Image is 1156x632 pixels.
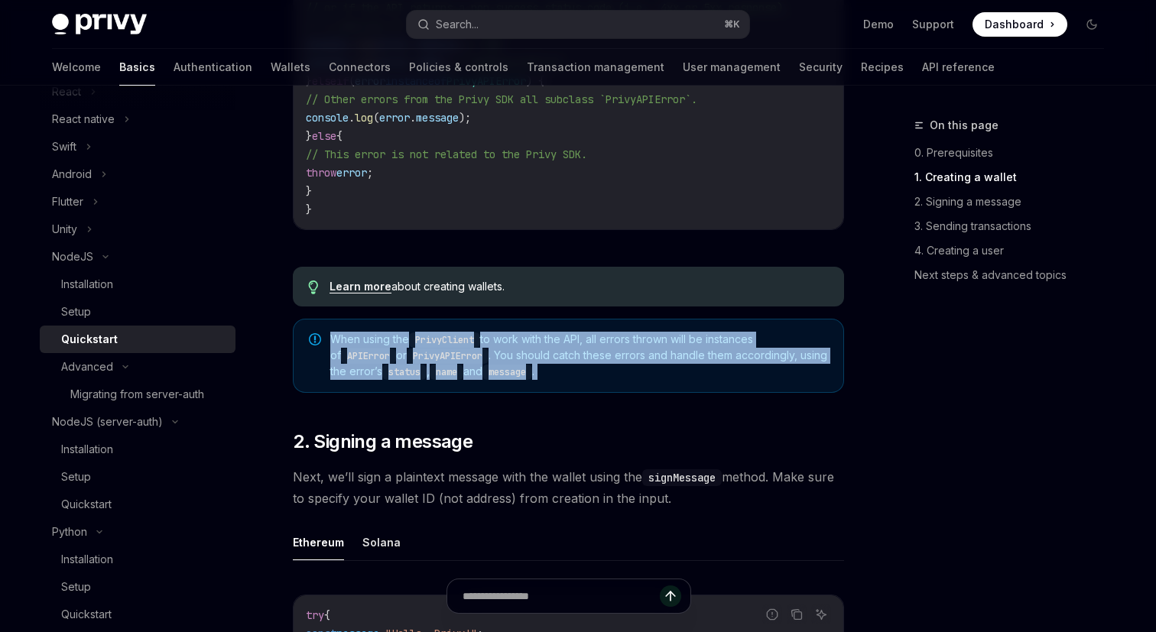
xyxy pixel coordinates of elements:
[40,298,235,326] a: Setup
[330,280,391,293] a: Learn more
[61,358,113,376] div: Advanced
[61,550,113,569] div: Installation
[914,214,1116,238] a: 3. Sending transactions
[459,111,471,125] span: );
[336,129,343,143] span: {
[52,523,87,541] div: Python
[973,12,1067,37] a: Dashboard
[52,138,76,156] div: Swift
[271,49,310,86] a: Wallets
[293,429,472,454] span: 2. Signing a message
[724,18,740,31] span: ⌘ K
[306,111,349,125] span: console
[61,468,91,486] div: Setup
[863,17,894,32] a: Demo
[61,330,118,348] div: Quickstart
[341,348,396,364] code: APIError
[306,166,336,180] span: throw
[330,332,828,380] span: When using the to work with the API, all errors thrown will be instances of or . You should catch...
[52,49,101,86] a: Welcome
[52,165,92,183] div: Android
[382,365,427,380] code: status
[912,17,954,32] a: Support
[40,601,235,628] a: Quickstart
[409,49,508,86] a: Policies & controls
[355,111,373,125] span: log
[40,546,235,573] a: Installation
[914,263,1116,287] a: Next steps & advanced topics
[914,238,1116,263] a: 4. Creating a user
[52,14,147,35] img: dark logo
[306,184,312,198] span: }
[330,279,829,294] div: about creating wallets.
[642,469,722,486] code: signMessage
[985,17,1044,32] span: Dashboard
[40,491,235,518] a: Quickstart
[308,280,319,294] svg: Tip
[293,466,844,509] span: Next, we’ll sign a plaintext message with the wallet using the method. Make sure to specify your ...
[436,15,479,34] div: Search...
[914,190,1116,214] a: 2. Signing a message
[61,605,112,624] div: Quickstart
[61,303,91,321] div: Setup
[336,166,367,180] span: error
[930,116,999,135] span: On this page
[40,436,235,463] a: Installation
[362,524,401,560] button: Solana
[683,49,781,86] a: User management
[40,573,235,601] a: Setup
[61,495,112,514] div: Quickstart
[52,110,115,128] div: React native
[410,111,416,125] span: .
[482,365,532,380] code: message
[416,111,459,125] span: message
[293,524,344,560] button: Ethereum
[407,11,749,38] button: Search...⌘K
[40,271,235,298] a: Installation
[329,49,391,86] a: Connectors
[922,49,995,86] a: API reference
[914,165,1116,190] a: 1. Creating a wallet
[61,275,113,293] div: Installation
[306,129,312,143] span: }
[61,578,91,596] div: Setup
[527,49,664,86] a: Transaction management
[861,49,904,86] a: Recipes
[409,332,480,348] code: PrivyClient
[306,92,697,106] span: // Other errors from the Privy SDK all subclass `PrivyAPIError`.
[367,166,373,180] span: ;
[52,193,83,211] div: Flutter
[52,413,163,431] div: NodeJS (server-auth)
[306,147,587,161] span: // This error is not related to the Privy SDK.
[799,49,843,86] a: Security
[40,381,235,408] a: Migrating from server-auth
[349,111,355,125] span: .
[373,111,379,125] span: (
[52,248,93,266] div: NodeJS
[40,463,235,491] a: Setup
[40,326,235,353] a: Quickstart
[430,365,463,380] code: name
[174,49,252,86] a: Authentication
[52,220,77,238] div: Unity
[1080,12,1104,37] button: Toggle dark mode
[379,111,410,125] span: error
[306,203,312,216] span: }
[914,141,1116,165] a: 0. Prerequisites
[70,385,204,404] div: Migrating from server-auth
[119,49,155,86] a: Basics
[61,440,113,459] div: Installation
[660,585,681,607] button: Send message
[407,348,489,364] code: PrivyAPIError
[312,129,336,143] span: else
[309,333,321,345] svg: Note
